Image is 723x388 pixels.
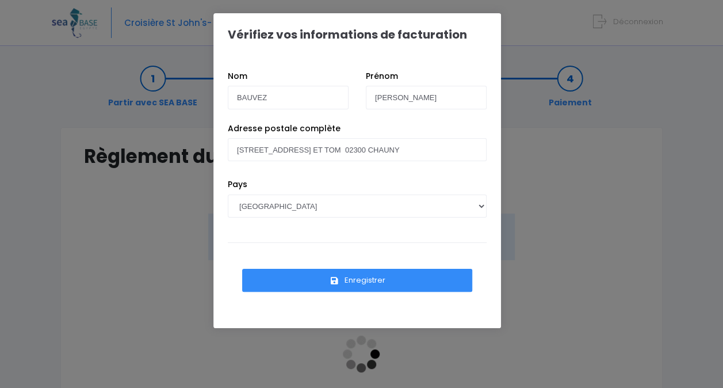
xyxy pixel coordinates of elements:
label: Nom [228,70,247,82]
label: Adresse postale complète [228,123,341,135]
label: Pays [228,178,247,191]
label: Prénom [366,70,398,82]
h1: Vérifiez vos informations de facturation [228,28,467,41]
button: Enregistrer [242,269,472,292]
